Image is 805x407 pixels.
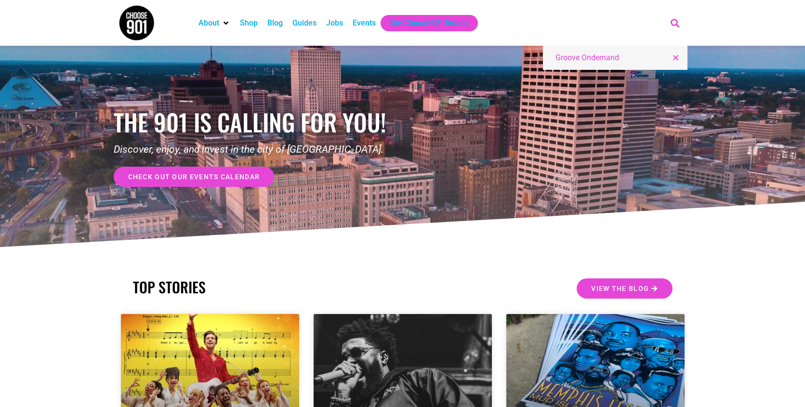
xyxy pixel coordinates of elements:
[194,15,235,31] div: About
[240,17,258,29] a: Shop
[667,15,683,31] div: Search
[667,49,684,66] div: Close this search box.
[591,285,649,292] span: View the Blog
[198,17,219,29] a: About
[267,17,283,29] a: Blog
[114,142,403,158] p: Discover, enjoy, and invest in the city of [GEOGRAPHIC_DATA].
[390,17,468,29] a: Get Choose901 Emails
[114,167,275,187] a: check out our events calendar
[114,108,403,136] h1: the 901 is calling for you!
[194,15,654,31] nav: Main nav
[555,52,685,64] input: Search...
[133,278,398,296] h2: TOP STORIES
[326,17,343,29] a: Jobs
[292,17,317,29] a: Guides
[577,278,672,299] a: View the Blog
[353,17,376,29] a: Events
[128,173,260,180] span: check out our events calendar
